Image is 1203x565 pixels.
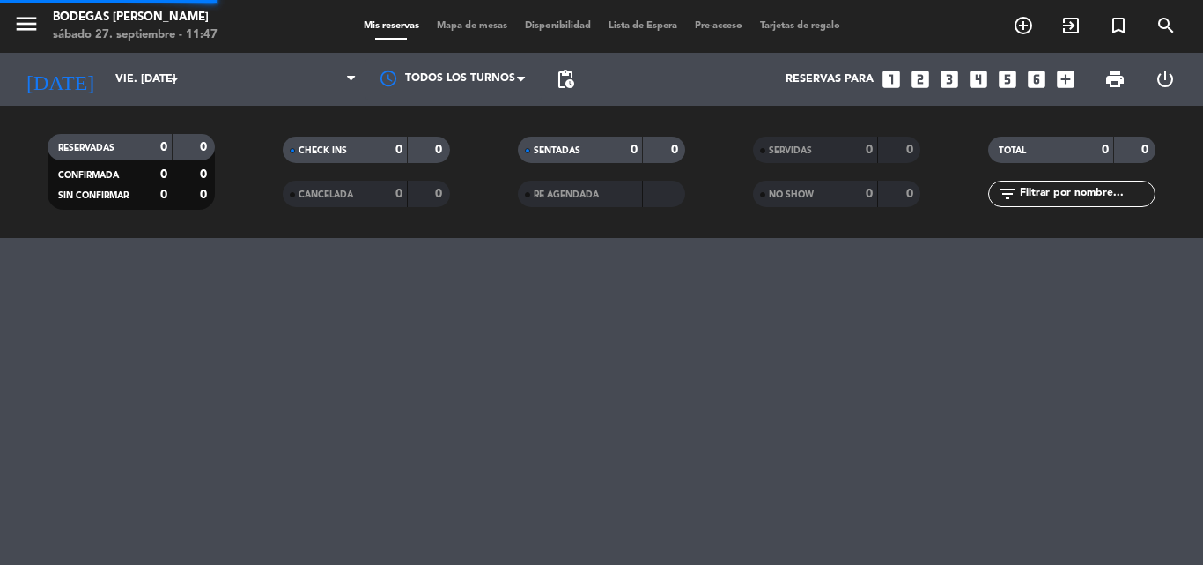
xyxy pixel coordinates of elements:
span: SERVIDAS [769,146,812,155]
span: CANCELADA [299,190,353,199]
span: Mapa de mesas [428,21,516,31]
i: search [1155,15,1177,36]
div: Bodegas [PERSON_NAME] [53,9,218,26]
strong: 0 [200,141,210,153]
i: looks_5 [996,68,1019,91]
span: Pre-acceso [686,21,751,31]
strong: 0 [160,168,167,181]
span: SIN CONFIRMAR [58,191,129,200]
i: filter_list [997,183,1018,204]
i: add_circle_outline [1013,15,1034,36]
strong: 0 [1102,144,1109,156]
i: menu [13,11,40,37]
span: Reserva especial [1095,11,1142,41]
span: SENTADAS [534,146,580,155]
span: pending_actions [555,69,576,90]
span: Lista de Espera [600,21,686,31]
strong: 0 [906,188,917,200]
span: RE AGENDADA [534,190,599,199]
span: Tarjetas de regalo [751,21,849,31]
span: Mis reservas [355,21,428,31]
strong: 0 [671,144,682,156]
div: LOG OUT [1140,53,1190,106]
i: looks_3 [938,68,961,91]
i: looks_one [880,68,903,91]
div: sábado 27. septiembre - 11:47 [53,26,218,44]
span: RESERVADAS [58,144,114,152]
span: BUSCAR [1142,11,1190,41]
strong: 0 [395,188,402,200]
strong: 0 [160,189,167,201]
strong: 0 [200,189,210,201]
input: Filtrar por nombre... [1018,184,1155,204]
strong: 0 [435,188,446,200]
strong: 0 [906,144,917,156]
strong: 0 [435,144,446,156]
i: turned_in_not [1108,15,1129,36]
span: WALK IN [1047,11,1095,41]
span: TOTAL [999,146,1026,155]
strong: 0 [866,144,873,156]
span: print [1104,69,1126,90]
i: add_box [1054,68,1077,91]
span: CONFIRMADA [58,171,119,180]
button: menu [13,11,40,43]
i: looks_6 [1025,68,1048,91]
strong: 0 [631,144,638,156]
strong: 0 [395,144,402,156]
strong: 0 [866,188,873,200]
span: Disponibilidad [516,21,600,31]
span: CHECK INS [299,146,347,155]
strong: 0 [1141,144,1152,156]
span: NO SHOW [769,190,814,199]
i: power_settings_new [1155,69,1176,90]
i: looks_4 [967,68,990,91]
i: looks_two [909,68,932,91]
span: RESERVAR MESA [1000,11,1047,41]
i: [DATE] [13,60,107,99]
span: Reservas para [786,73,874,85]
strong: 0 [160,141,167,153]
strong: 0 [200,168,210,181]
i: exit_to_app [1060,15,1081,36]
i: arrow_drop_down [164,69,185,90]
